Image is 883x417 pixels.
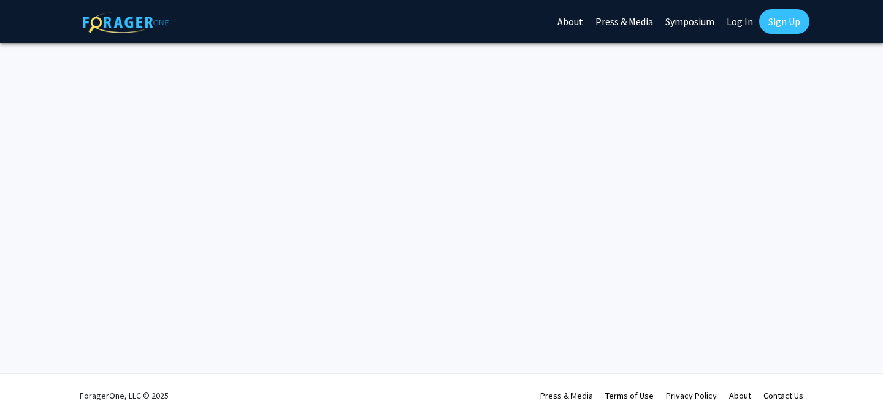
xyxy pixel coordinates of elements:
a: Sign Up [759,9,809,34]
a: About [729,390,751,401]
a: Contact Us [763,390,803,401]
a: Press & Media [540,390,593,401]
a: Terms of Use [605,390,654,401]
div: ForagerOne, LLC © 2025 [80,374,169,417]
a: Privacy Policy [666,390,717,401]
img: ForagerOne Logo [83,12,169,33]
